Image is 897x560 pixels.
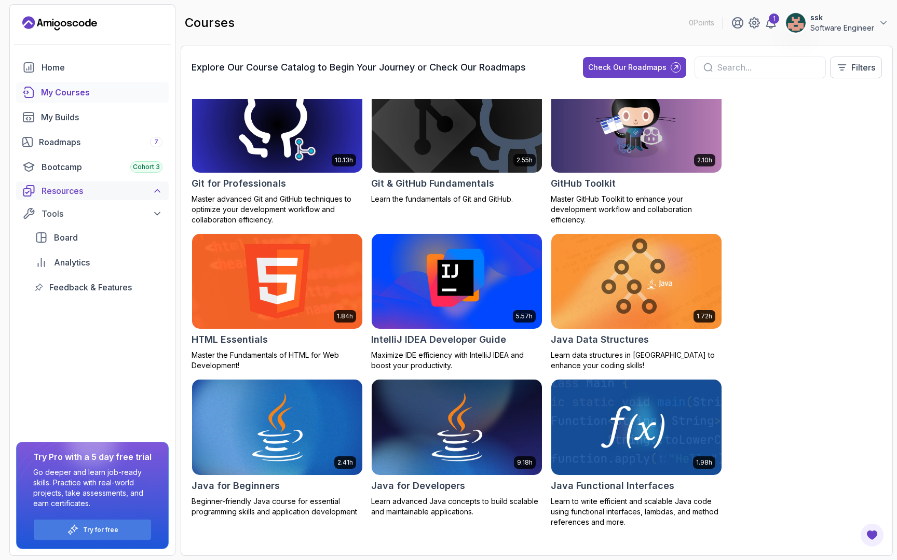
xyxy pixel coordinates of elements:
[697,156,712,164] p: 2.10h
[371,350,542,371] p: Maximize IDE efficiency with IntelliJ IDEA and boost your productivity.
[192,77,363,225] a: Git for Professionals card10.13hGit for ProfessionalsMaster advanced Git and GitHub techniques to...
[192,380,362,475] img: Java for Beginners card
[192,332,268,347] h2: HTML Essentials
[335,156,353,164] p: 10.13h
[42,185,162,197] div: Resources
[16,82,169,103] a: courses
[192,350,363,371] p: Master the Fundamentals of HTML for Web Development!
[769,13,779,24] div: 1
[192,234,362,329] img: HTML Essentials card
[29,227,169,248] a: board
[860,523,885,548] button: Open Feedback Button
[22,15,97,32] a: Landing page
[192,176,286,191] h2: Git for Professionals
[192,77,362,173] img: Git for Professionals card
[717,61,817,74] input: Search...
[16,132,169,152] a: roadmaps
[371,479,465,493] h2: Java for Developers
[29,252,169,273] a: analytics
[192,379,363,517] a: Java for Beginners card2.41hJava for BeginnersBeginner-friendly Java course for essential program...
[83,526,118,534] a: Try for free
[16,204,169,223] button: Tools
[551,194,722,225] p: Master GitHub Toolkit to enhance your development workflow and collaboration efficiency.
[42,61,162,74] div: Home
[551,380,722,475] img: Java Functional Interfaces card
[42,207,162,220] div: Tools
[192,60,526,75] h3: Explore Our Course Catalog to Begin Your Journey or Check Our Roadmaps
[33,467,152,509] p: Go deeper and learn job-ready skills. Practice with real-world projects, take assessments, and ea...
[29,277,169,298] a: feedback
[16,57,169,78] a: home
[39,136,162,148] div: Roadmaps
[371,379,542,517] a: Java for Developers card9.18hJava for DevelopersLearn advanced Java concepts to build scalable an...
[516,312,533,320] p: 5.57h
[551,350,722,371] p: Learn data structures in [GEOGRAPHIC_DATA] to enhance your coding skills!
[33,519,152,540] button: Try for free
[696,458,712,467] p: 1.98h
[551,479,674,493] h2: Java Functional Interfaces
[765,17,777,29] a: 1
[337,312,353,320] p: 1.84h
[551,496,722,527] p: Learn to write efficient and scalable Java code using functional interfaces, lambdas, and method ...
[54,256,90,269] span: Analytics
[371,233,542,371] a: IntelliJ IDEA Developer Guide card5.57hIntelliJ IDEA Developer GuideMaximize IDE efficiency with ...
[192,233,363,371] a: HTML Essentials card1.84hHTML EssentialsMaster the Fundamentals of HTML for Web Development!
[371,194,542,204] p: Learn the fundamentals of Git and GitHub.
[372,380,542,475] img: Java for Developers card
[689,18,714,28] p: 0 Points
[337,458,353,467] p: 2.41h
[16,181,169,200] button: Resources
[517,156,533,164] p: 2.55h
[133,163,160,171] span: Cohort 3
[786,13,806,33] img: user profile image
[154,138,158,146] span: 7
[551,234,722,329] img: Java Data Structures card
[41,111,162,123] div: My Builds
[551,233,722,371] a: Java Data Structures card1.72hJava Data StructuresLearn data structures in [GEOGRAPHIC_DATA] to e...
[551,176,616,191] h2: GitHub Toolkit
[192,479,280,493] h2: Java for Beginners
[583,57,686,78] button: Check Our Roadmaps
[192,194,363,225] p: Master advanced Git and GitHub techniques to optimize your development workflow and collaboration...
[851,61,875,74] p: Filters
[371,77,542,204] a: Git & GitHub Fundamentals card2.55hGit & GitHub FundamentalsLearn the fundamentals of Git and Git...
[371,176,494,191] h2: Git & GitHub Fundamentals
[192,496,363,517] p: Beginner-friendly Java course for essential programming skills and application development
[16,107,169,128] a: builds
[372,77,542,173] img: Git & GitHub Fundamentals card
[588,62,667,73] div: Check Our Roadmaps
[41,86,162,99] div: My Courses
[551,77,722,173] img: GitHub Toolkit card
[810,23,874,33] p: Software Engineer
[49,281,132,293] span: Feedback & Features
[371,496,542,517] p: Learn advanced Java concepts to build scalable and maintainable applications.
[551,77,722,225] a: GitHub Toolkit card2.10hGitHub ToolkitMaster GitHub Toolkit to enhance your development workflow ...
[372,234,542,329] img: IntelliJ IDEA Developer Guide card
[517,458,533,467] p: 9.18h
[42,161,162,173] div: Bootcamp
[785,12,889,33] button: user profile imagesskSoftware Engineer
[697,312,712,320] p: 1.72h
[54,231,78,244] span: Board
[551,379,722,527] a: Java Functional Interfaces card1.98hJava Functional InterfacesLearn to write efficient and scalab...
[16,157,169,177] a: bootcamp
[551,332,649,347] h2: Java Data Structures
[810,12,874,23] p: ssk
[371,332,506,347] h2: IntelliJ IDEA Developer Guide
[830,57,882,78] button: Filters
[185,15,235,31] h2: courses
